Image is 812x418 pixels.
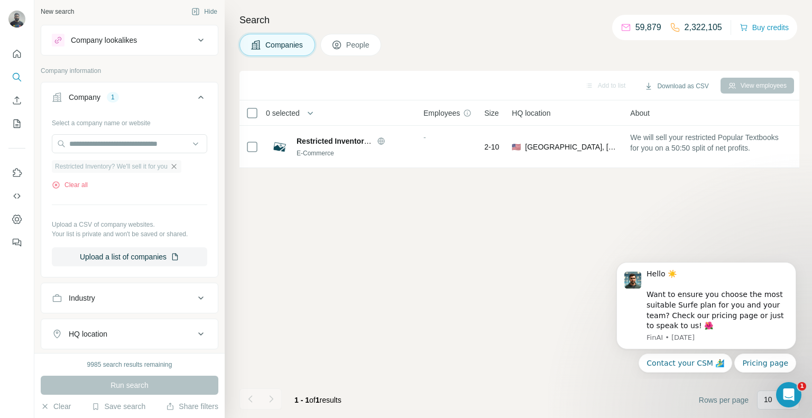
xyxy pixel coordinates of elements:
[87,360,172,369] div: 9985 search results remaining
[346,40,371,50] span: People
[41,321,218,347] button: HQ location
[423,133,426,142] span: -
[184,4,225,20] button: Hide
[52,229,207,239] p: Your list is private and won't be saved or shared.
[635,21,661,34] p: 59,879
[484,142,499,152] span: 2-10
[740,20,789,35] button: Buy credits
[630,108,650,118] span: About
[52,114,207,128] div: Select a company name or website
[8,11,25,27] img: Avatar
[294,396,309,404] span: 1 - 1
[484,108,499,118] span: Size
[91,401,145,412] button: Save search
[8,163,25,182] button: Use Surfe on LinkedIn
[294,396,342,404] span: results
[525,142,617,152] span: [GEOGRAPHIC_DATA], [GEOGRAPHIC_DATA][PERSON_NAME]
[297,148,411,158] div: E-Commerce
[601,253,812,379] iframe: Intercom notifications message
[41,7,74,16] div: New search
[41,401,71,412] button: Clear
[297,137,440,145] span: Restricted Inventory? We'll sell it for you
[52,220,207,229] p: Upload a CSV of company websites.
[8,233,25,252] button: Feedback
[8,210,25,229] button: Dashboard
[512,142,521,152] span: 🇺🇸
[271,138,288,155] img: Logo of Restricted Inventory? We'll sell it for you
[266,108,300,118] span: 0 selected
[8,91,25,110] button: Enrich CSV
[512,108,550,118] span: HQ location
[71,35,137,45] div: Company lookalikes
[52,247,207,266] button: Upload a list of companies
[8,44,25,63] button: Quick start
[685,21,722,34] p: 2,322,105
[776,382,801,407] iframe: Intercom live chat
[52,180,88,190] button: Clear all
[309,396,316,404] span: of
[8,68,25,87] button: Search
[41,85,218,114] button: Company1
[69,92,100,103] div: Company
[637,78,716,94] button: Download as CSV
[8,187,25,206] button: Use Surfe API
[8,114,25,133] button: My lists
[239,13,799,27] h4: Search
[55,162,168,171] span: Restricted Inventory? We'll sell it for you
[423,108,460,118] span: Employees
[41,27,218,53] button: Company lookalikes
[798,382,806,391] span: 1
[265,40,304,50] span: Companies
[41,285,218,311] button: Industry
[630,132,787,153] span: We will sell your restricted Popular Textbooks for you on a 50:50 split of net profits.
[166,401,218,412] button: Share filters
[699,395,749,405] span: Rows per page
[41,66,218,76] p: Company information
[69,293,95,303] div: Industry
[764,394,772,405] p: 10
[69,329,107,339] div: HQ location
[316,396,320,404] span: 1
[107,92,119,102] div: 1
